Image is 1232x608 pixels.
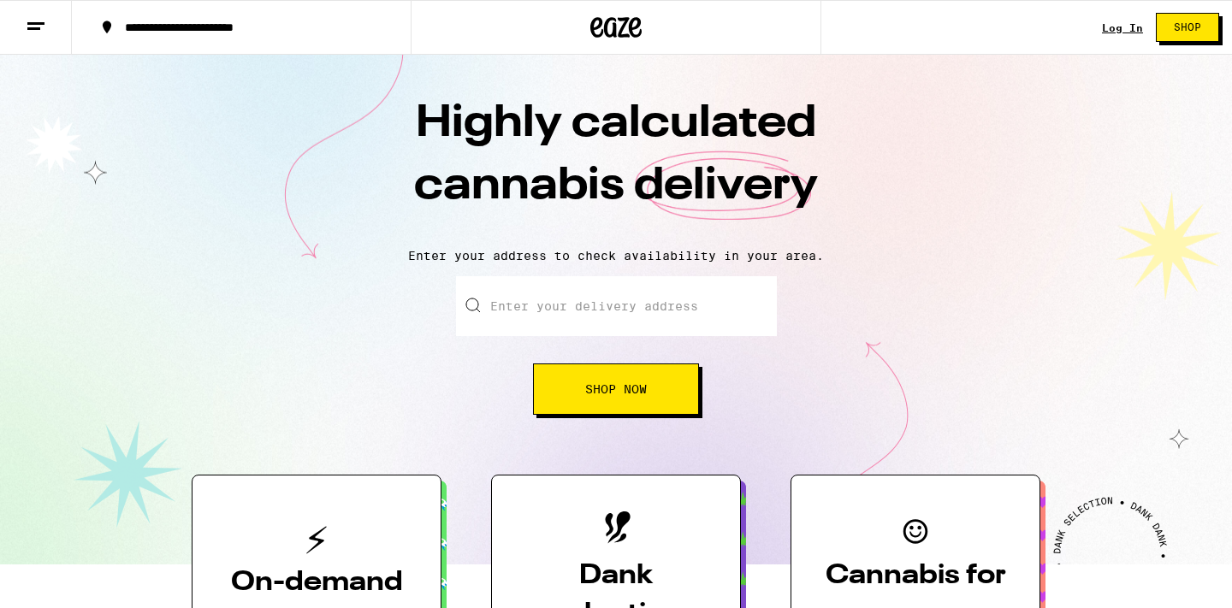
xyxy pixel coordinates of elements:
[317,93,915,235] h1: Highly calculated cannabis delivery
[17,249,1215,263] p: Enter your address to check availability in your area.
[1174,22,1201,32] span: Shop
[1102,22,1143,33] a: Log In
[456,276,777,336] input: Enter your delivery address
[533,363,699,415] button: Shop Now
[585,383,647,395] span: Shop Now
[1156,13,1219,42] button: Shop
[1143,13,1232,42] a: Shop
